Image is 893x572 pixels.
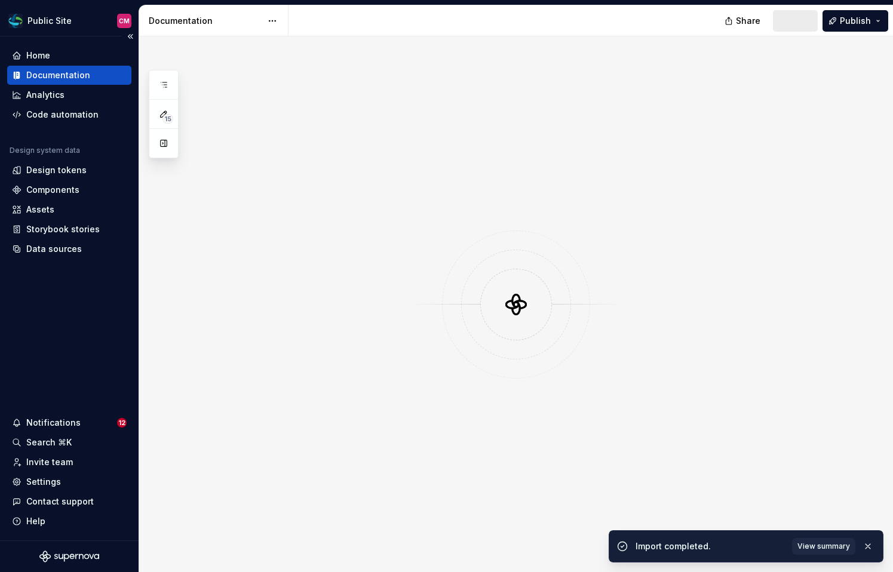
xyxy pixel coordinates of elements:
[162,114,173,124] span: 15
[26,456,73,468] div: Invite team
[736,15,760,27] span: Share
[26,496,94,508] div: Contact support
[10,146,80,155] div: Design system data
[7,66,131,85] a: Documentation
[26,417,81,429] div: Notifications
[7,239,131,259] a: Data sources
[39,551,99,562] svg: Supernova Logo
[26,436,72,448] div: Search ⌘K
[26,89,65,101] div: Analytics
[7,433,131,452] button: Search ⌘K
[7,413,131,432] button: Notifications12
[792,538,855,555] button: View summary
[26,243,82,255] div: Data sources
[840,15,871,27] span: Publish
[7,85,131,104] a: Analytics
[122,28,139,45] button: Collapse sidebar
[7,200,131,219] a: Assets
[7,46,131,65] a: Home
[7,105,131,124] a: Code automation
[26,109,99,121] div: Code automation
[149,15,262,27] div: Documentation
[26,69,90,81] div: Documentation
[7,492,131,511] button: Contact support
[26,515,45,527] div: Help
[119,16,130,26] div: CM
[26,204,54,216] div: Assets
[7,472,131,491] a: Settings
[7,512,131,531] button: Help
[27,15,72,27] div: Public Site
[7,161,131,180] a: Design tokens
[636,540,785,552] div: Import completed.
[823,10,888,32] button: Publish
[8,14,23,28] img: f6f21888-ac52-4431-a6ea-009a12e2bf23.png
[2,8,136,33] button: Public SiteCM
[26,223,100,235] div: Storybook stories
[26,476,61,488] div: Settings
[797,542,850,551] span: View summary
[117,418,127,428] span: 12
[26,184,79,196] div: Components
[7,220,131,239] a: Storybook stories
[719,10,768,32] button: Share
[26,50,50,61] div: Home
[26,164,87,176] div: Design tokens
[7,453,131,472] a: Invite team
[7,180,131,199] a: Components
